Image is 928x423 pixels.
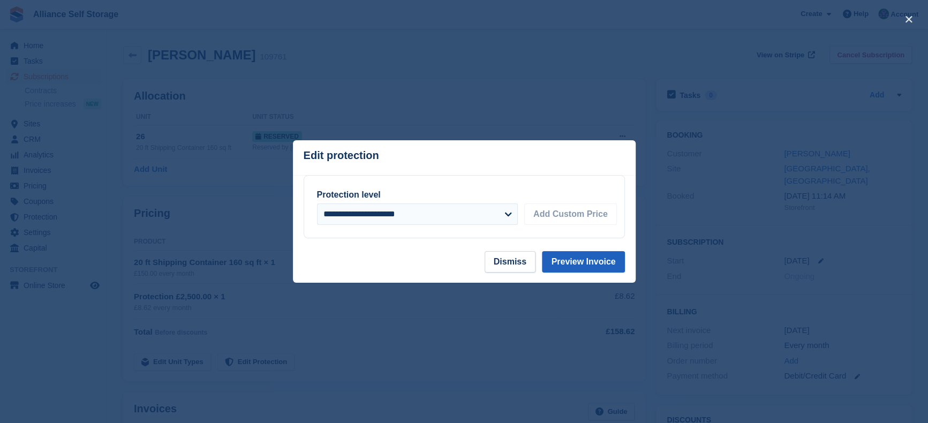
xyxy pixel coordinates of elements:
[524,203,617,225] button: Add Custom Price
[485,251,535,273] button: Dismiss
[317,190,381,199] label: Protection level
[542,251,624,273] button: Preview Invoice
[304,149,379,162] p: Edit protection
[900,11,917,28] button: close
